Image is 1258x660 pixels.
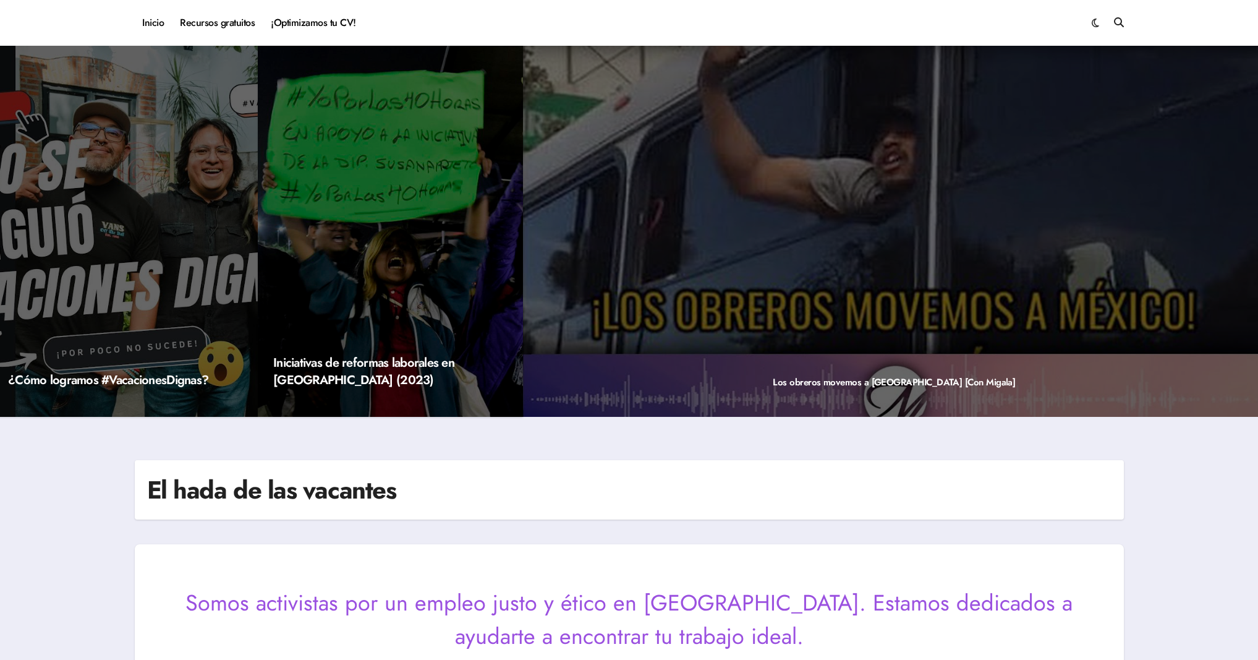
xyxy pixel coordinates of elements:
a: ¡Optimizamos tu CV! [263,6,363,40]
a: Los obreros movemos a [GEOGRAPHIC_DATA] [Con Migala] [773,375,1015,389]
a: Inicio [135,6,172,40]
a: Iniciativas de reformas laborales en [GEOGRAPHIC_DATA] (2023) [273,354,454,389]
p: Somos activistas por un empleo justo y ético en [GEOGRAPHIC_DATA]. Estamos dedicados a ayudarte a... [147,586,1111,653]
a: ¿Cómo logramos #VacacionesDignas? [8,371,208,389]
a: Recursos gratuitos [172,6,263,40]
h1: El hada de las vacantes [147,473,396,507]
